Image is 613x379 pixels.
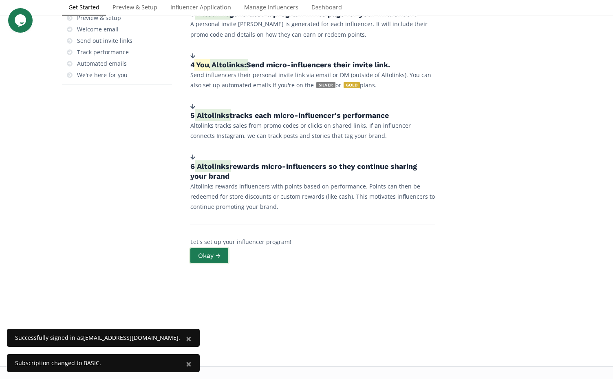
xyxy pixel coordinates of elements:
h5: 6. rewards micro-influencers so they continue sharing your brand [190,162,435,181]
div: Subscription changed to BASIC. [15,359,180,367]
span: GOLD [344,82,360,88]
div: Preview & setup [77,14,121,22]
span: Altolinks: [212,60,246,69]
a: SILVER [314,81,335,89]
h5: 4. / Send micro-influencers their invite link. [190,60,435,70]
button: Okay → [189,247,229,264]
p: Send influencers their personal invite link via email or DM (outside of Altolinks). You can also ... [190,70,435,90]
button: Close [178,354,200,374]
span: SILVER [316,82,335,88]
p: Let's set up your influencer program! [190,237,545,247]
span: × [186,332,192,345]
div: Track performance [77,48,129,56]
p: Altolinks rewards influencers with points based on performance. Points can then be redeemed for s... [190,181,435,212]
div: Successfully signed in as [EMAIL_ADDRESS][DOMAIN_NAME] . [15,334,180,342]
div: Send out invite links [77,37,132,45]
a: GOLD [341,81,360,89]
div: Welcome email [77,25,119,33]
iframe: chat widget [8,8,34,33]
span: × [186,357,192,370]
p: Altolinks tracks sales from promo codes or clicks on shared links. If an influencer connects Inst... [190,120,435,141]
button: Close [178,329,200,348]
div: We're here for you [77,71,128,79]
span: You [196,60,209,69]
p: A personal invite [PERSON_NAME] is generated for each influencer. It will include their promo cod... [190,19,435,39]
h5: 5. tracks each micro-influencer's performance [190,111,435,120]
span: Altolinks [197,162,229,171]
span: Altolinks [197,111,229,120]
div: Automated emails [77,60,127,68]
